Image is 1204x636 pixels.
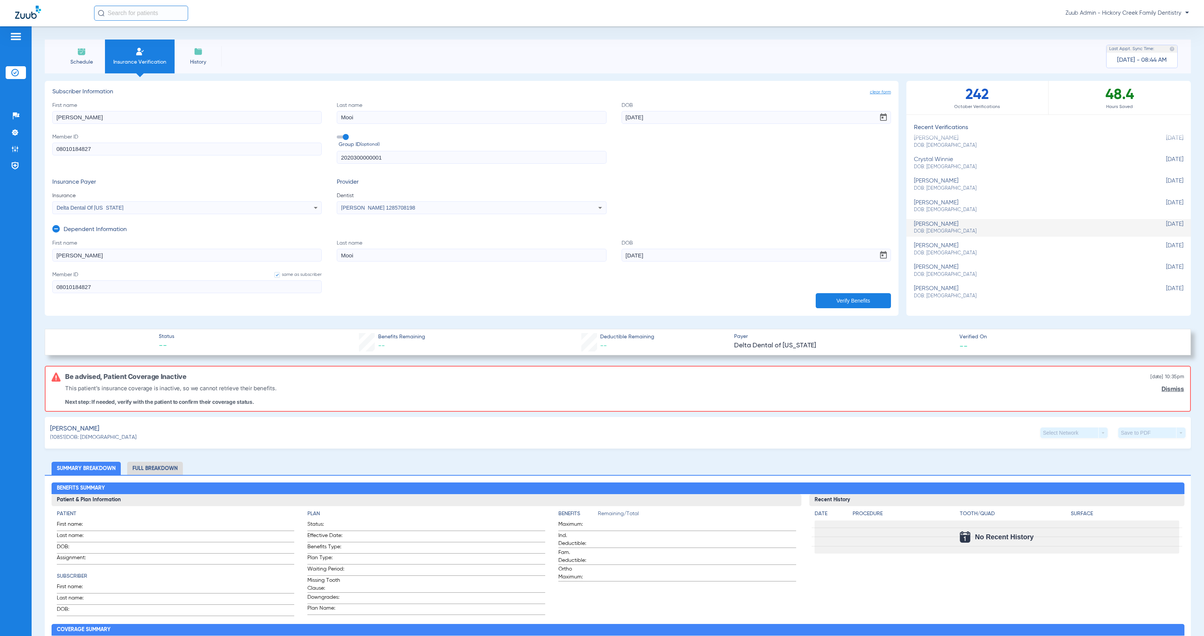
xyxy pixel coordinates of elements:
[57,554,94,564] span: Assignment:
[1146,199,1183,213] span: [DATE]
[267,271,322,278] label: same as subscriber
[337,102,606,124] label: Last name
[378,333,425,341] span: Benefits Remaining
[307,520,344,531] span: Status:
[558,510,598,520] app-breakdown-title: Benefits
[960,531,970,543] img: Calendar
[52,482,1184,494] h2: Benefits Summary
[914,242,1146,256] div: [PERSON_NAME]
[135,47,144,56] img: Manual Insurance Verification
[598,510,796,520] span: Remaining/Total
[339,141,606,149] span: Group ID
[194,47,203,56] img: History
[57,205,124,211] span: Delta Dental Of [US_STATE]
[959,333,1178,341] span: Verified On
[50,434,137,441] span: (10851) DOB: [DEMOGRAPHIC_DATA]
[914,185,1146,192] span: DOB: [DEMOGRAPHIC_DATA]
[307,510,545,518] app-breakdown-title: Plan
[360,141,380,149] small: (optional)
[77,47,86,56] img: Schedule
[307,593,344,604] span: Downgrades:
[307,532,344,542] span: Effective Date:
[558,549,595,564] span: Fam. Deductible:
[815,510,846,520] app-breakdown-title: Date
[1150,373,1184,381] span: [DATE] 10:35PM
[10,32,22,41] img: hamburger-icon
[57,543,94,553] span: DOB:
[127,462,183,475] li: Full Breakdown
[914,264,1146,278] div: [PERSON_NAME]
[307,565,344,575] span: Waiting Period:
[809,494,1184,506] h3: Recent History
[870,88,891,96] span: clear form
[1109,45,1154,53] span: Last Appt. Sync Time:
[307,577,344,592] span: Missing Tooth Clause:
[57,510,295,518] h4: Patient
[853,510,957,518] h4: Procedure
[815,510,846,518] h4: Date
[337,239,606,262] label: Last name
[558,532,595,548] span: Ind. Deductible:
[622,111,891,124] input: DOBOpen calendar
[914,135,1146,149] div: [PERSON_NAME]
[52,494,801,506] h3: Patient & Plan Information
[558,520,595,531] span: Maximum:
[1071,510,1179,518] h4: Surface
[65,399,276,405] p: Next step: If needed, verify with the patient to confirm their coverage status.
[159,341,174,351] span: --
[853,510,957,520] app-breakdown-title: Procedure
[906,103,1048,111] span: October Verifications
[159,333,174,341] span: Status
[52,624,1184,636] h2: Coverage Summary
[622,239,891,262] label: DOB
[914,293,1146,300] span: DOB: [DEMOGRAPHIC_DATA]
[1146,221,1183,235] span: [DATE]
[914,199,1146,213] div: [PERSON_NAME]
[734,333,953,341] span: Payer
[914,207,1146,213] span: DOB: [DEMOGRAPHIC_DATA]
[1161,385,1184,393] a: Dismiss
[914,164,1146,170] span: DOB: [DEMOGRAPHIC_DATA]
[622,102,891,124] label: DOB
[1146,285,1183,299] span: [DATE]
[914,156,1146,170] div: crystal winnie
[307,604,344,615] span: Plan Name:
[1146,264,1183,278] span: [DATE]
[57,606,94,616] span: DOB:
[52,102,322,124] label: First name
[64,226,127,234] h3: Dependent Information
[94,6,188,21] input: Search for patients
[52,111,322,124] input: First name
[337,249,606,262] input: Last name
[52,133,322,164] label: Member ID
[1066,9,1189,17] span: Zuub Admin - Hickory Creek Family Dentistry
[1146,178,1183,192] span: [DATE]
[337,179,606,186] h3: Provider
[50,424,99,434] span: [PERSON_NAME]
[1049,81,1191,114] div: 48.4
[876,110,891,125] button: Open calendar
[57,572,295,580] h4: Subscriber
[734,341,953,350] span: Delta Dental of [US_STATE]
[622,249,891,262] input: DOBOpen calendar
[52,179,322,186] h3: Insurance Payer
[52,143,322,155] input: Member ID
[52,280,322,293] input: Member IDsame as subscriber
[914,142,1146,149] span: DOB: [DEMOGRAPHIC_DATA]
[337,192,606,199] span: Dentist
[960,510,1068,518] h4: Tooth/Quad
[307,554,344,564] span: Plan Type:
[111,58,169,66] span: Insurance Verification
[1146,242,1183,256] span: [DATE]
[959,342,968,350] span: --
[876,248,891,263] button: Open calendar
[1071,510,1179,520] app-breakdown-title: Surface
[57,532,94,542] span: Last name:
[52,462,121,475] li: Summary Breakdown
[558,510,598,518] h4: Benefits
[341,205,415,211] span: [PERSON_NAME] 1285708198
[52,88,891,96] h3: Subscriber Information
[65,373,187,381] h6: Be advised, Patient Coverage Inactive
